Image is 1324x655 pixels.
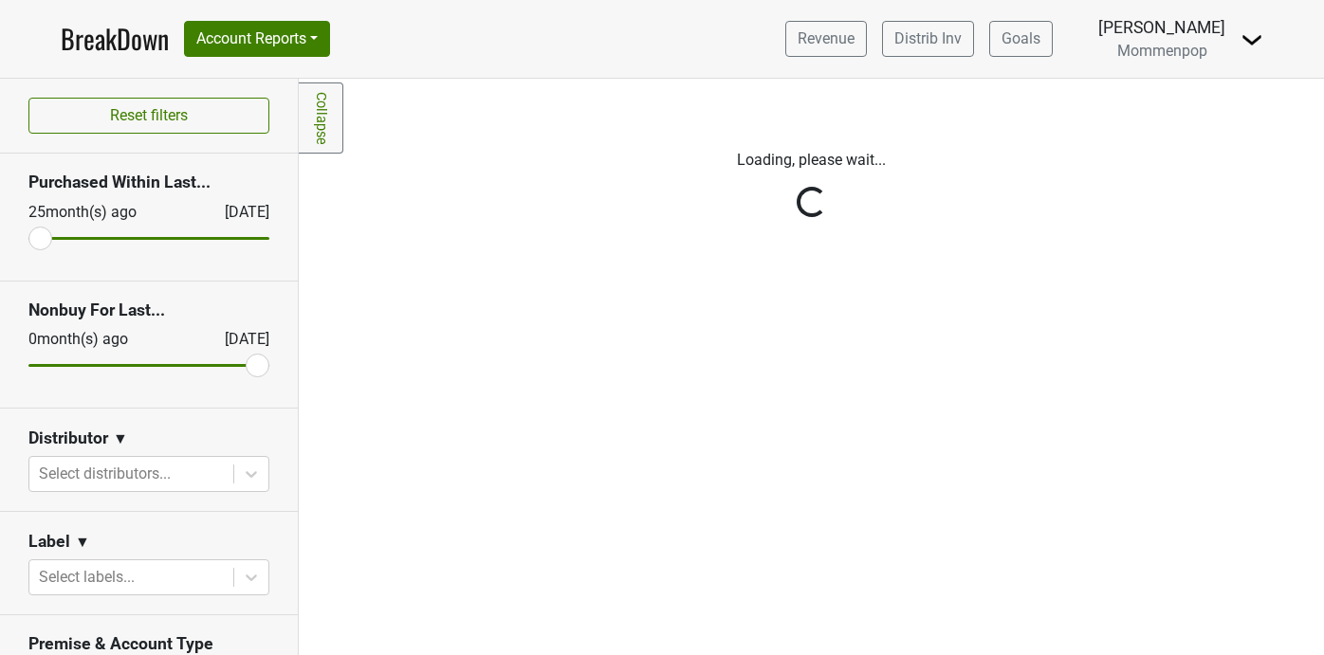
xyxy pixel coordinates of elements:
[1098,15,1225,40] div: [PERSON_NAME]
[299,82,343,154] a: Collapse
[1241,28,1263,51] img: Dropdown Menu
[313,149,1310,172] p: Loading, please wait...
[184,21,330,57] button: Account Reports
[1117,42,1207,60] span: Mommenpop
[785,21,867,57] a: Revenue
[989,21,1053,57] a: Goals
[61,19,169,59] a: BreakDown
[882,21,974,57] a: Distrib Inv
